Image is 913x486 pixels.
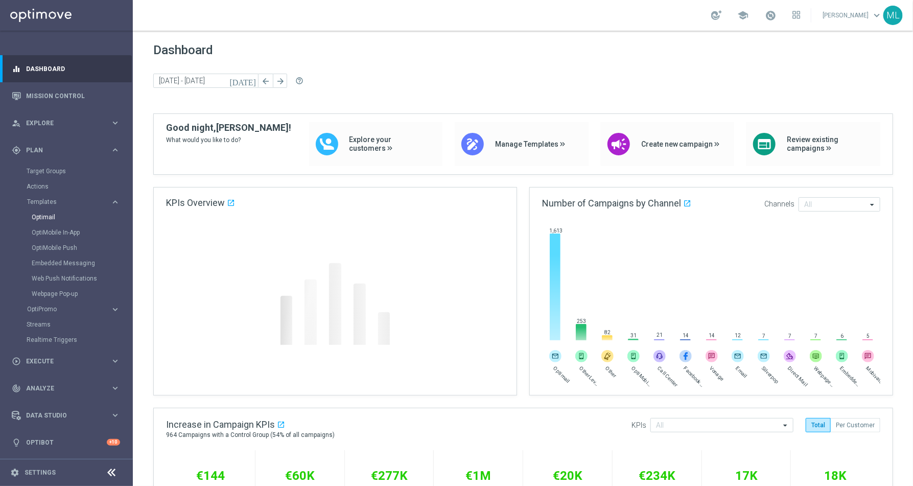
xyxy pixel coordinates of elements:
i: keyboard_arrow_right [110,118,120,128]
span: Explore [26,120,110,126]
i: gps_fixed [12,146,21,155]
button: gps_fixed Plan keyboard_arrow_right [11,146,121,154]
div: Plan [12,146,110,155]
a: Realtime Triggers [27,336,106,344]
div: Explore [12,119,110,128]
i: keyboard_arrow_right [110,197,120,207]
span: Templates [27,199,100,205]
div: Embedded Messaging [32,256,132,271]
div: OptiPromo [27,306,110,312]
div: Optimail [32,210,132,225]
div: Target Groups [27,164,132,179]
button: Mission Control [11,92,121,100]
i: keyboard_arrow_right [110,383,120,393]
i: keyboard_arrow_right [110,356,120,366]
i: keyboard_arrow_right [110,145,120,155]
button: track_changes Analyze keyboard_arrow_right [11,384,121,392]
a: Settings [25,470,56,476]
span: school [737,10,748,21]
div: Streams [27,317,132,332]
a: OptiMobile Push [32,244,106,252]
button: person_search Explore keyboard_arrow_right [11,119,121,127]
div: OptiPromo [27,302,132,317]
a: [PERSON_NAME]keyboard_arrow_down [822,8,883,23]
span: keyboard_arrow_down [871,10,882,21]
div: Dashboard [12,55,120,82]
div: Data Studio [12,411,110,420]
div: Optibot [12,429,120,456]
button: OptiPromo keyboard_arrow_right [27,305,121,313]
a: Target Groups [27,167,106,175]
button: Data Studio keyboard_arrow_right [11,411,121,420]
a: Streams [27,320,106,329]
a: Dashboard [26,55,120,82]
i: play_circle_outline [12,357,21,366]
i: settings [10,468,19,477]
i: lightbulb [12,438,21,447]
div: Mission Control [12,82,120,109]
a: Optimail [32,213,106,221]
span: OptiPromo [27,306,100,312]
a: Optibot [26,429,107,456]
i: equalizer [12,64,21,74]
div: Realtime Triggers [27,332,132,348]
span: Analyze [26,385,110,391]
div: Analyze [12,384,110,393]
div: Actions [27,179,132,194]
div: Templates [27,199,110,205]
div: +10 [107,439,120,446]
button: play_circle_outline Execute keyboard_arrow_right [11,357,121,365]
span: Plan [26,147,110,153]
a: Mission Control [26,82,120,109]
i: keyboard_arrow_right [110,305,120,314]
a: Web Push Notifications [32,274,106,283]
div: Templates [27,194,132,302]
button: equalizer Dashboard [11,65,121,73]
div: Web Push Notifications [32,271,132,286]
i: person_search [12,119,21,128]
i: keyboard_arrow_right [110,410,120,420]
a: Embedded Messaging [32,259,106,267]
div: OptiMobile Push [32,240,132,256]
a: OptiMobile In-App [32,228,106,237]
span: Execute [26,358,110,364]
span: Data Studio [26,412,110,419]
button: Templates keyboard_arrow_right [27,198,121,206]
div: OptiMobile In-App [32,225,132,240]
i: track_changes [12,384,21,393]
button: lightbulb Optibot +10 [11,438,121,447]
div: Execute [12,357,110,366]
div: Webpage Pop-up [32,286,132,302]
a: Webpage Pop-up [32,290,106,298]
a: Actions [27,182,106,191]
div: ML [883,6,903,25]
